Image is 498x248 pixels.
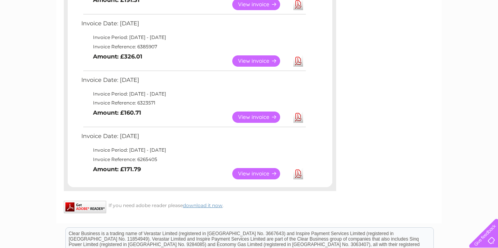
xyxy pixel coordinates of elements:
[293,168,303,179] a: Download
[430,33,442,39] a: Blog
[66,4,433,38] div: Clear Business is a trading name of Verastar Limited (registered in [GEOGRAPHIC_DATA] No. 3667643...
[183,202,223,208] a: download it now
[293,112,303,123] a: Download
[79,89,307,99] td: Invoice Period: [DATE] - [DATE]
[402,33,426,39] a: Telecoms
[232,55,289,67] a: View
[232,168,289,179] a: View
[361,33,376,39] a: Water
[79,75,307,89] td: Invoice Date: [DATE]
[79,42,307,51] td: Invoice Reference: 6385907
[79,33,307,42] td: Invoice Period: [DATE] - [DATE]
[79,98,307,108] td: Invoice Reference: 6323571
[93,109,141,116] b: Amount: £160.71
[446,33,465,39] a: Contact
[232,112,289,123] a: View
[351,4,405,14] a: 0333 014 3131
[64,201,336,208] div: If you need adobe reader please .
[79,145,307,155] td: Invoice Period: [DATE] - [DATE]
[293,55,303,67] a: Download
[93,166,141,173] b: Amount: £171.79
[79,155,307,164] td: Invoice Reference: 6265405
[472,33,491,39] a: Log out
[79,131,307,145] td: Invoice Date: [DATE]
[18,20,57,44] img: logo.png
[79,18,307,33] td: Invoice Date: [DATE]
[93,53,142,60] b: Amount: £326.01
[381,33,398,39] a: Energy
